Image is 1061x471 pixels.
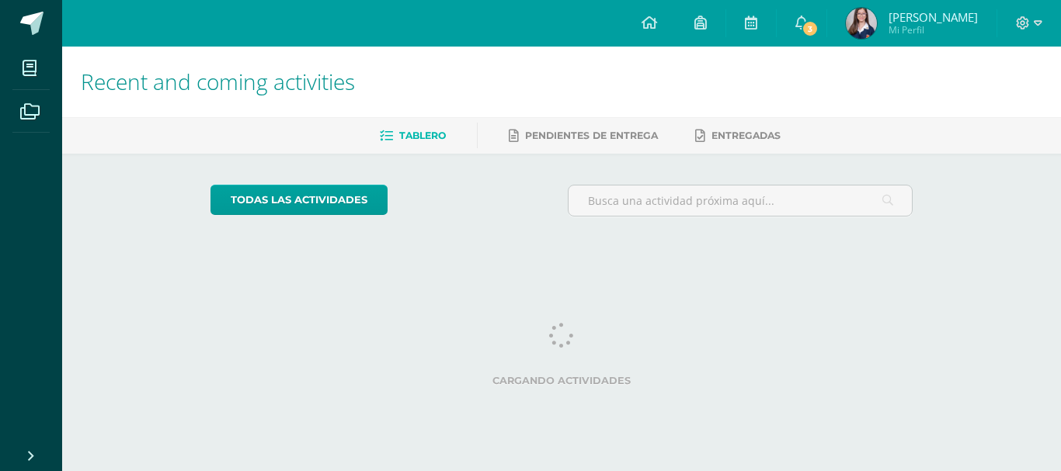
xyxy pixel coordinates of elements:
a: Tablero [380,123,446,148]
span: Entregadas [711,130,781,141]
a: Pendientes de entrega [509,123,658,148]
span: Mi Perfil [889,23,978,36]
a: todas las Actividades [210,185,388,215]
a: Entregadas [695,123,781,148]
span: 3 [802,20,819,37]
span: Recent and coming activities [81,67,355,96]
img: 0646c603305e492e036751be5baa2b77.png [846,8,877,39]
input: Busca una actividad próxima aquí... [569,185,913,216]
span: [PERSON_NAME] [889,9,978,25]
label: Cargando actividades [210,375,913,386]
span: Pendientes de entrega [525,130,658,141]
span: Tablero [399,130,446,141]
